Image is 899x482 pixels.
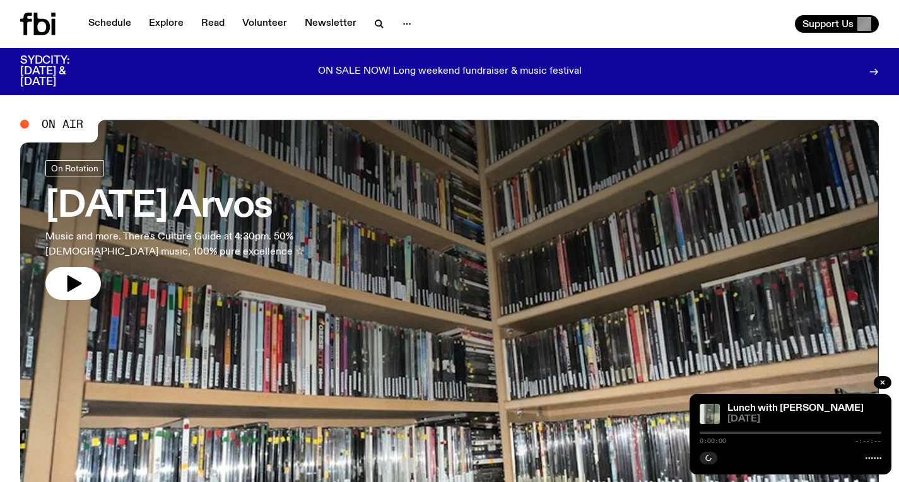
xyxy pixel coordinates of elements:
h3: SYDCITY: [DATE] & [DATE] [20,55,101,88]
h3: [DATE] Arvos [45,189,368,224]
a: Lunch with [PERSON_NAME] [727,403,864,413]
a: Read [194,15,232,33]
span: Support Us [802,18,854,30]
a: On Rotation [45,160,104,176]
span: 0:00:00 [700,438,726,444]
span: [DATE] [727,415,881,424]
span: On Rotation [51,163,98,173]
a: Volunteer [235,15,295,33]
p: ON SALE NOW! Long weekend fundraiser & music festival [318,66,582,77]
a: [DATE] ArvosMusic and more. There's Culture Guide at 4:30pm. 50% [DEMOGRAPHIC_DATA] music, 100% p... [45,160,368,300]
a: Schedule [81,15,139,33]
a: Newsletter [297,15,364,33]
span: On Air [42,118,83,130]
span: -:--:-- [855,438,881,444]
p: Music and more. There's Culture Guide at 4:30pm. 50% [DEMOGRAPHIC_DATA] music, 100% pure excellen... [45,229,368,260]
a: Explore [141,15,191,33]
button: Support Us [795,15,879,33]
